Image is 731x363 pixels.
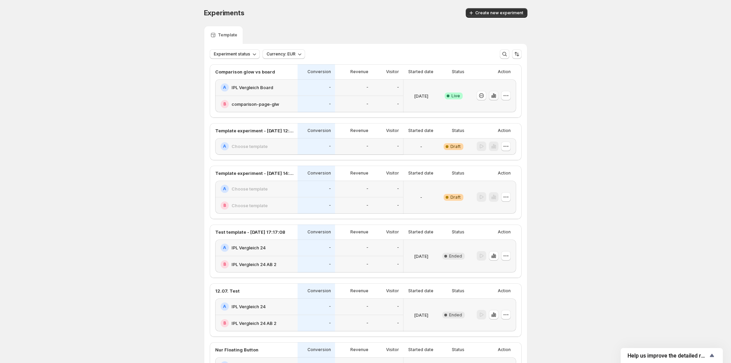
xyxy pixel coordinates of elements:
[307,347,331,352] p: Conversion
[386,288,399,294] p: Visitor
[386,69,399,75] p: Visitor
[232,84,273,91] h2: IPL Vergleich Board
[307,128,331,133] p: Conversion
[498,69,511,75] p: Action
[450,195,461,200] span: Draft
[397,186,399,192] p: -
[452,229,464,235] p: Status
[498,170,511,176] p: Action
[223,203,226,208] h2: B
[215,127,293,134] p: Template experiment - [DATE] 12:54:11
[420,143,422,150] p: -
[232,185,268,192] h2: Choose template
[232,303,266,310] h2: IPL Vergleich 24
[218,32,237,38] p: Template
[498,347,511,352] p: Action
[215,287,240,294] p: 12.07. Test
[466,8,527,18] button: Create new experiment
[350,128,368,133] p: Revenue
[366,245,368,250] p: -
[397,85,399,90] p: -
[214,51,250,57] span: Experiment status
[232,244,266,251] h2: IPL Vergleich 24
[498,229,511,235] p: Action
[397,203,399,208] p: -
[350,229,368,235] p: Revenue
[498,288,511,294] p: Action
[452,288,464,294] p: Status
[366,320,368,326] p: -
[408,229,433,235] p: Started date
[307,170,331,176] p: Conversion
[414,93,428,99] p: [DATE]
[449,253,462,259] span: Ended
[223,245,226,250] h2: A
[329,101,331,107] p: -
[350,69,368,75] p: Revenue
[397,304,399,309] p: -
[386,170,399,176] p: Visitor
[414,253,428,260] p: [DATE]
[350,170,368,176] p: Revenue
[232,261,276,268] h2: IPL Vergleich 24 AB 2
[350,288,368,294] p: Revenue
[215,229,285,235] p: Test template - [DATE] 17:17:08
[397,245,399,250] p: -
[627,352,708,359] span: Help us improve the detailed report for A/B campaigns
[386,347,399,352] p: Visitor
[451,93,460,99] span: Live
[267,51,296,57] span: Currency: EUR
[386,128,399,133] p: Visitor
[329,144,331,149] p: -
[397,262,399,267] p: -
[449,312,462,318] span: Ended
[215,68,275,75] p: Comparison glow vs board
[307,69,331,75] p: Conversion
[366,203,368,208] p: -
[366,144,368,149] p: -
[215,170,293,177] p: Template experiment - [DATE] 14:36:41
[350,347,368,352] p: Revenue
[232,143,268,150] h2: Choose template
[366,262,368,267] p: -
[329,85,331,90] p: -
[414,312,428,318] p: [DATE]
[223,85,226,90] h2: A
[223,101,226,107] h2: B
[366,85,368,90] p: -
[329,245,331,250] p: -
[329,203,331,208] p: -
[307,229,331,235] p: Conversion
[452,347,464,352] p: Status
[223,144,226,149] h2: A
[475,10,523,16] span: Create new experiment
[408,69,433,75] p: Started date
[627,351,716,360] button: Show survey - Help us improve the detailed report for A/B campaigns
[408,288,433,294] p: Started date
[210,49,260,59] button: Experiment status
[223,304,226,309] h2: A
[366,101,368,107] p: -
[329,304,331,309] p: -
[307,288,331,294] p: Conversion
[232,320,276,327] h2: IPL Vergleich 24 AB 2
[366,186,368,192] p: -
[397,320,399,326] p: -
[498,128,511,133] p: Action
[329,320,331,326] p: -
[512,49,522,59] button: Sort the results
[397,101,399,107] p: -
[329,186,331,192] p: -
[223,186,226,192] h2: A
[223,262,226,267] h2: B
[232,202,268,209] h2: Choose template
[420,194,422,201] p: -
[452,170,464,176] p: Status
[452,128,464,133] p: Status
[232,101,279,108] h2: comparison-page-glw
[452,69,464,75] p: Status
[386,229,399,235] p: Visitor
[204,9,244,17] span: Experiments
[450,144,461,149] span: Draft
[366,304,368,309] p: -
